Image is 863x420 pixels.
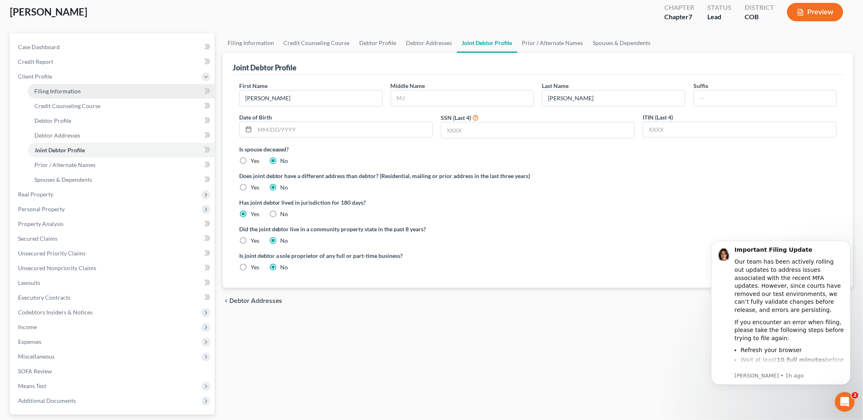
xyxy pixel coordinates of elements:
[239,145,837,154] label: Is spouse deceased?
[18,264,96,271] span: Unsecured Nonpriority Claims
[281,210,288,218] label: No
[281,157,288,165] label: No
[18,323,37,330] span: Income
[34,88,81,95] span: Filing Information
[28,143,215,158] a: Joint Debtor Profile
[11,217,215,231] a: Property Analysis
[643,113,673,122] label: ITIN (Last 4)
[745,12,774,22] div: COB
[11,290,215,305] a: Executory Contracts
[11,231,215,246] a: Secured Claims
[517,33,588,53] a: Prior / Alternate Names
[279,33,355,53] a: Credit Counseling Course
[18,73,52,80] span: Client Profile
[229,298,283,304] span: Debtor Addresses
[239,251,534,260] label: Is joint debtor a sole proprietor of any full or part-time business?
[281,263,288,271] label: No
[11,261,215,275] a: Unsecured Nonpriority Claims
[694,90,836,106] input: --
[223,33,279,53] a: Filing Information
[441,113,471,122] label: SSN (Last 4)
[643,122,836,138] input: XXXX
[281,237,288,245] label: No
[18,294,70,301] span: Executory Contracts
[240,90,382,106] input: --
[18,220,63,227] span: Property Analysis
[223,298,229,304] i: chevron_left
[28,99,215,113] a: Credit Counseling Course
[28,113,215,128] a: Debtor Profile
[34,161,95,168] span: Prior / Alternate Names
[18,397,76,404] span: Additional Documents
[239,225,837,233] label: Did the joint debtor live in a community property state in the past 8 years?
[251,263,259,271] label: Yes
[34,147,85,154] span: Joint Debtor Profile
[18,368,52,375] span: SOFA Review
[11,364,215,379] a: SOFA Review
[10,6,87,18] span: [PERSON_NAME]
[239,113,272,122] label: Date of Birth
[28,158,215,172] a: Prior / Alternate Names
[745,3,774,12] div: District
[442,122,634,138] input: XXXX
[457,33,517,53] a: Joint Debtor Profile
[28,128,215,143] a: Debtor Addresses
[251,183,259,192] label: Yes
[11,54,215,69] a: Credit Report
[34,102,100,109] span: Credit Counseling Course
[251,157,259,165] label: Yes
[239,81,267,90] label: First Name
[11,246,215,261] a: Unsecured Priority Claims
[664,12,694,22] div: Chapter
[11,40,215,54] a: Case Dashboard
[707,12,732,22] div: Lead
[542,81,569,90] label: Last Name
[251,210,259,218] label: Yes
[18,309,93,316] span: Codebtors Insiders & Notices
[18,58,53,65] span: Credit Report
[391,90,534,106] input: M.I
[28,84,215,99] a: Filing Information
[18,235,57,242] span: Secured Claims
[18,338,41,345] span: Expenses
[223,298,283,304] button: chevron_left Debtor Addresses
[664,3,694,12] div: Chapter
[588,33,656,53] a: Spouses & Dependents
[355,33,401,53] a: Debtor Profile
[693,81,709,90] label: Suffix
[835,392,855,412] iframe: Intercom live chat
[542,90,685,106] input: --
[34,117,71,124] span: Debtor Profile
[239,172,837,180] label: Does joint debtor have a different address than debtor? (Residential, mailing or prior address in...
[391,81,425,90] label: Middle Name
[18,191,53,198] span: Real Property
[787,3,843,21] button: Preview
[699,230,863,416] iframe: Intercom notifications message
[18,279,40,286] span: Lawsuits
[251,237,259,245] label: Yes
[239,198,837,207] label: Has joint debtor lived in jurisdiction for 180 days?
[18,250,86,257] span: Unsecured Priority Claims
[18,382,46,389] span: Means Test
[281,183,288,192] label: No
[18,353,54,360] span: Miscellaneous
[233,63,297,72] div: Joint Debtor Profile
[11,275,215,290] a: Lawsuits
[34,132,80,139] span: Debtor Addresses
[34,176,92,183] span: Spouses & Dependents
[18,205,65,212] span: Personal Property
[689,13,692,20] span: 7
[28,172,215,187] a: Spouses & Dependents
[18,43,60,50] span: Case Dashboard
[255,122,433,138] input: MM/DD/YYYY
